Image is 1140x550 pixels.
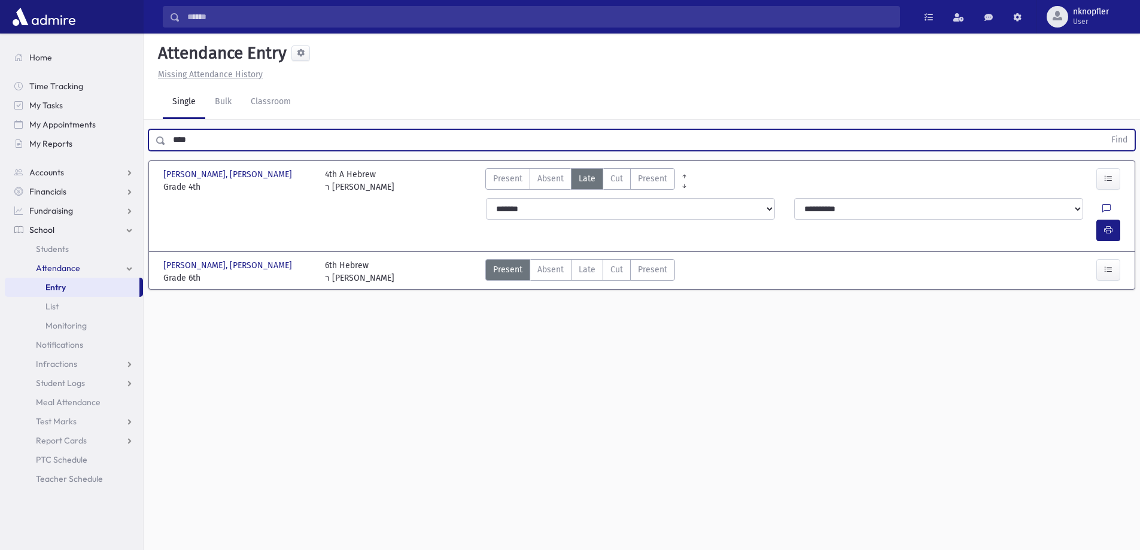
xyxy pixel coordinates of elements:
span: Present [638,172,667,185]
span: Absent [537,263,564,276]
span: School [29,224,54,235]
a: Single [163,86,205,119]
a: My Tasks [5,96,143,115]
span: Grade 4th [163,181,313,193]
span: Entry [45,282,66,293]
a: PTC Schedule [5,450,143,469]
div: AttTypes [485,168,675,193]
button: Find [1104,130,1135,150]
a: Missing Attendance History [153,69,263,80]
a: Entry [5,278,139,297]
span: Infractions [36,358,77,369]
a: Infractions [5,354,143,373]
span: Home [29,52,52,63]
span: Accounts [29,167,64,178]
div: AttTypes [485,259,675,284]
a: School [5,220,143,239]
a: Accounts [5,163,143,182]
a: Students [5,239,143,259]
span: Cut [610,263,623,276]
span: Student Logs [36,378,85,388]
span: Teacher Schedule [36,473,103,484]
span: Test Marks [36,416,77,427]
a: Home [5,48,143,67]
a: Fundraising [5,201,143,220]
span: Students [36,244,69,254]
span: Absent [537,172,564,185]
span: Time Tracking [29,81,83,92]
a: Time Tracking [5,77,143,96]
span: Grade 6th [163,272,313,284]
span: Fundraising [29,205,73,216]
span: Report Cards [36,435,87,446]
span: Cut [610,172,623,185]
span: [PERSON_NAME], [PERSON_NAME] [163,259,294,272]
a: My Appointments [5,115,143,134]
a: Classroom [241,86,300,119]
span: nknopfler [1073,7,1109,17]
h5: Attendance Entry [153,43,287,63]
span: Monitoring [45,320,87,331]
span: Present [638,263,667,276]
a: Notifications [5,335,143,354]
span: Present [493,263,522,276]
a: Bulk [205,86,241,119]
a: Student Logs [5,373,143,393]
span: [PERSON_NAME], [PERSON_NAME] [163,168,294,181]
a: My Reports [5,134,143,153]
a: Meal Attendance [5,393,143,412]
span: User [1073,17,1109,26]
div: 6th Hebrew ר [PERSON_NAME] [325,259,394,284]
span: Meal Attendance [36,397,101,408]
a: Monitoring [5,316,143,335]
span: List [45,301,59,312]
span: Notifications [36,339,83,350]
span: Financials [29,186,66,197]
a: Attendance [5,259,143,278]
a: Test Marks [5,412,143,431]
input: Search [180,6,899,28]
a: Teacher Schedule [5,469,143,488]
u: Missing Attendance History [158,69,263,80]
span: Late [579,172,595,185]
a: Report Cards [5,431,143,450]
span: PTC Schedule [36,454,87,465]
span: Late [579,263,595,276]
a: Financials [5,182,143,201]
a: List [5,297,143,316]
span: My Appointments [29,119,96,130]
div: 4th A Hebrew ר [PERSON_NAME] [325,168,394,193]
span: My Tasks [29,100,63,111]
img: AdmirePro [10,5,78,29]
span: Present [493,172,522,185]
span: My Reports [29,138,72,149]
span: Attendance [36,263,80,274]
